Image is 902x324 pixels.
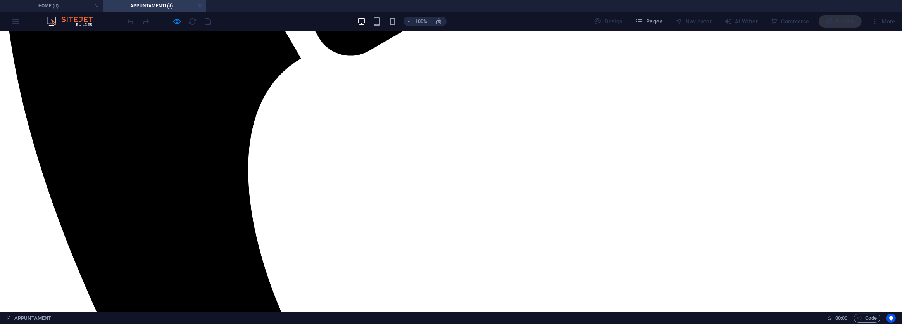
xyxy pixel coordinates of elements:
[886,314,896,323] button: Usercentrics
[835,314,847,323] span: 00 00
[854,314,880,323] button: Code
[45,17,103,26] img: Editor Logo
[827,314,848,323] h6: Session time
[6,314,53,323] a: Click to cancel selection. Double-click to open Pages
[172,17,182,26] button: Click here to leave preview mode and continue editing
[404,17,431,26] button: 100%
[857,314,877,323] span: Code
[415,17,428,26] h6: 100%
[632,15,666,28] button: Pages
[103,2,206,10] h4: APPUNTAMENTI (it)
[591,15,626,28] div: Design (Ctrl+Alt+Y)
[841,315,842,321] span: :
[435,18,442,25] i: On resize automatically adjust zoom level to fit chosen device.
[635,17,662,25] span: Pages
